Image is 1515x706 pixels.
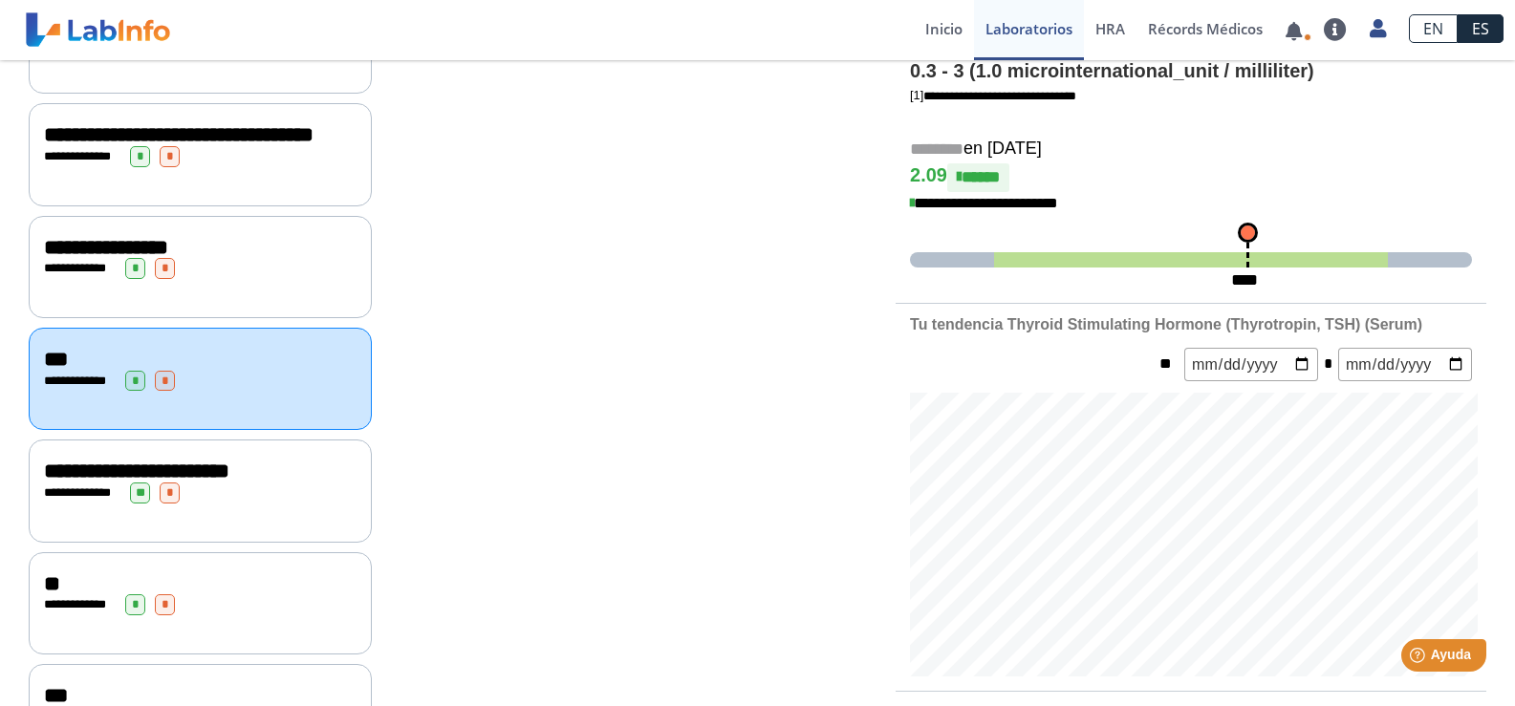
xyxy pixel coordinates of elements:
[1458,14,1504,43] a: ES
[910,316,1422,332] b: Tu tendencia Thyroid Stimulating Hormone (Thyrotropin, TSH) (Serum)
[1095,19,1125,38] span: HRA
[910,60,1472,83] h4: 0.3 - 3 (1.0 microinternational_unit / milliliter)
[910,139,1472,160] h5: en [DATE]
[1409,14,1458,43] a: EN
[910,163,1472,192] h4: 2.09
[910,88,1076,102] a: [1]
[1338,348,1472,381] input: mm/dd/yyyy
[1184,348,1318,381] input: mm/dd/yyyy
[1345,631,1494,685] iframe: Help widget launcher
